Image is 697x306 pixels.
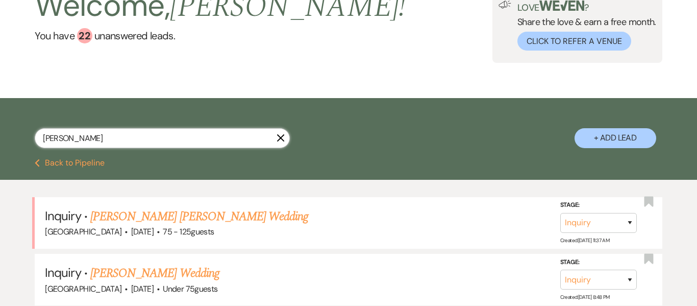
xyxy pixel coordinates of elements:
span: 75 - 125 guests [163,226,214,237]
span: [DATE] [131,284,154,294]
label: Stage: [560,200,637,211]
p: Love ? [517,1,656,12]
span: Created: [DATE] 8:48 PM [560,294,610,300]
span: [GEOGRAPHIC_DATA] [45,226,121,237]
button: Click to Refer a Venue [517,32,631,51]
button: Back to Pipeline [35,159,105,167]
span: [GEOGRAPHIC_DATA] [45,284,121,294]
span: Created: [DATE] 11:37 AM [560,237,609,244]
a: [PERSON_NAME] Wedding [90,264,219,283]
div: Share the love & earn a free month. [511,1,656,51]
span: Inquiry [45,265,81,280]
a: [PERSON_NAME] [PERSON_NAME] Wedding [90,207,308,226]
span: Inquiry [45,208,81,224]
a: You have 22 unanswered leads. [35,28,406,43]
img: loud-speaker-illustration.svg [499,1,511,9]
div: 22 [77,28,92,43]
label: Stage: [560,256,637,268]
button: + Add Lead [575,128,656,148]
input: Search by name, event date, email address or phone number [35,128,290,148]
span: Under 75 guests [163,284,217,294]
span: [DATE] [131,226,154,237]
img: weven-logo-green.svg [539,1,585,11]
